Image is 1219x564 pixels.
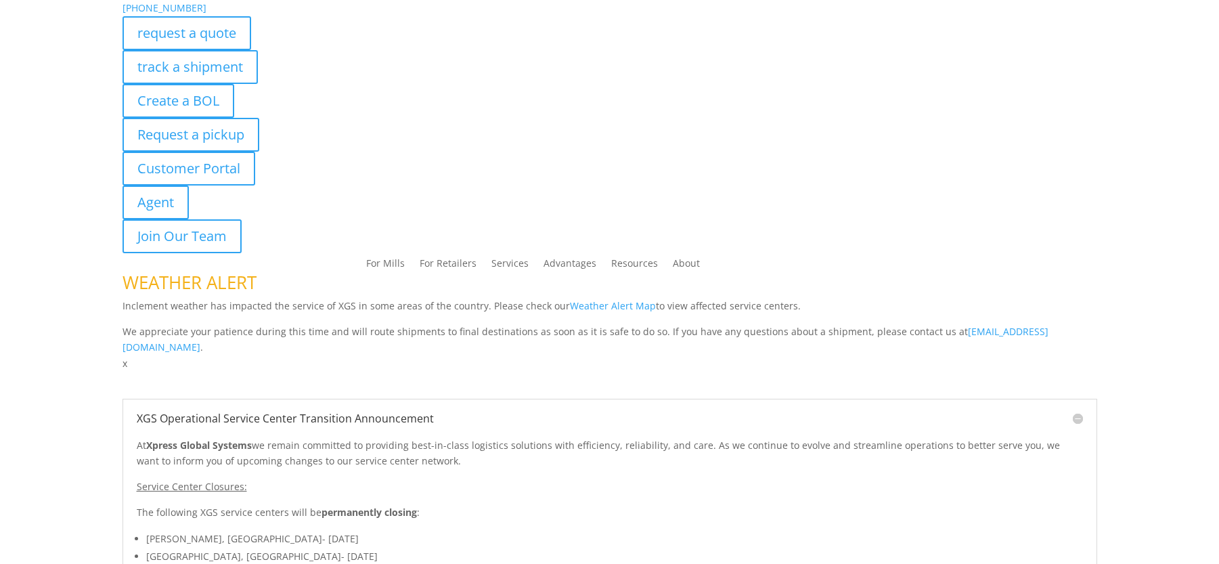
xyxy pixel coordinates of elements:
[123,16,251,50] a: request a quote
[123,1,206,14] a: [PHONE_NUMBER]
[673,259,700,274] a: About
[123,50,258,84] a: track a shipment
[123,324,1097,356] p: We appreciate your patience during this time and will route shipments to final destinations as so...
[137,413,1083,424] h5: XGS Operational Service Center Transition Announcement
[123,84,234,118] a: Create a BOL
[123,270,257,295] span: WEATHER ALERT
[611,259,658,274] a: Resources
[491,259,529,274] a: Services
[146,530,1083,548] li: [PERSON_NAME], [GEOGRAPHIC_DATA]- [DATE]
[322,506,417,519] strong: permanently closing
[123,355,1097,372] p: x
[137,504,1083,530] p: The following XGS service centers will be :
[123,152,255,186] a: Customer Portal
[123,186,189,219] a: Agent
[137,480,247,493] u: Service Center Closures:
[123,118,259,152] a: Request a pickup
[544,259,596,274] a: Advantages
[366,259,405,274] a: For Mills
[420,259,476,274] a: For Retailers
[123,298,1097,324] p: Inclement weather has impacted the service of XGS in some areas of the country. Please check our ...
[570,299,656,312] a: Weather Alert Map
[123,219,242,253] a: Join Our Team
[137,437,1083,479] p: At we remain committed to providing best-in-class logistics solutions with efficiency, reliabilit...
[146,439,252,452] strong: Xpress Global Systems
